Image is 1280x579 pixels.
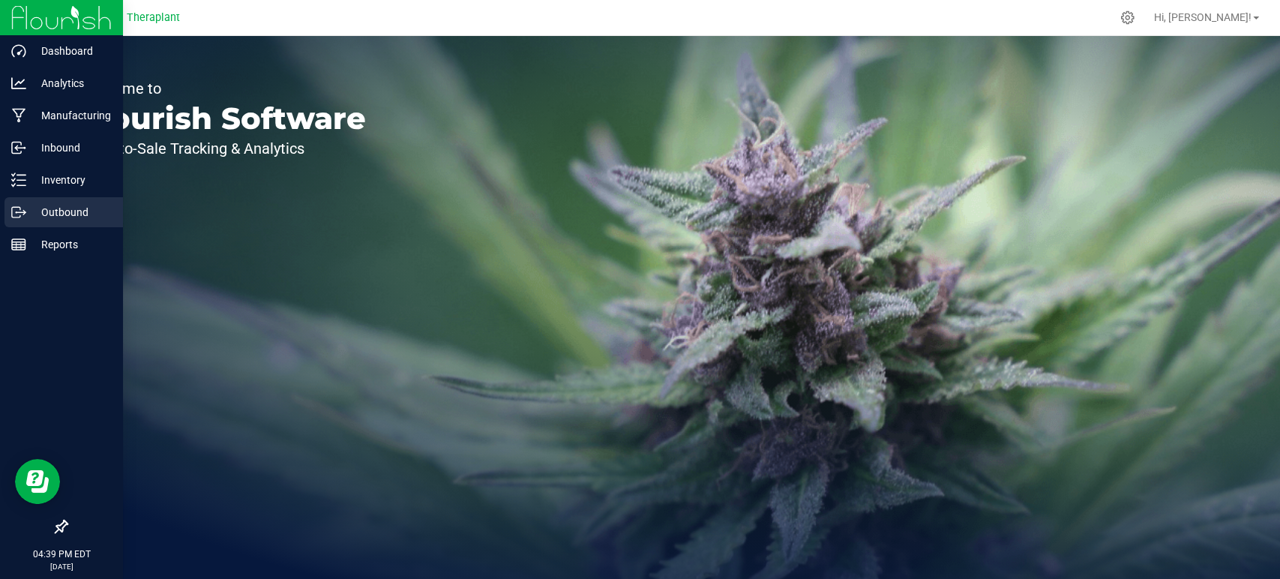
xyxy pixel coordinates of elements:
[7,547,116,561] p: 04:39 PM EDT
[81,141,366,156] p: Seed-to-Sale Tracking & Analytics
[11,205,26,220] inline-svg: Outbound
[26,171,116,189] p: Inventory
[11,237,26,252] inline-svg: Reports
[127,11,180,24] span: Theraplant
[11,172,26,187] inline-svg: Inventory
[26,235,116,253] p: Reports
[81,103,366,133] p: Flourish Software
[26,74,116,92] p: Analytics
[11,108,26,123] inline-svg: Manufacturing
[26,203,116,221] p: Outbound
[26,42,116,60] p: Dashboard
[7,561,116,572] p: [DATE]
[1118,10,1137,25] div: Manage settings
[11,140,26,155] inline-svg: Inbound
[26,106,116,124] p: Manufacturing
[26,139,116,157] p: Inbound
[81,81,366,96] p: Welcome to
[11,76,26,91] inline-svg: Analytics
[1154,11,1252,23] span: Hi, [PERSON_NAME]!
[15,459,60,504] iframe: Resource center
[11,43,26,58] inline-svg: Dashboard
